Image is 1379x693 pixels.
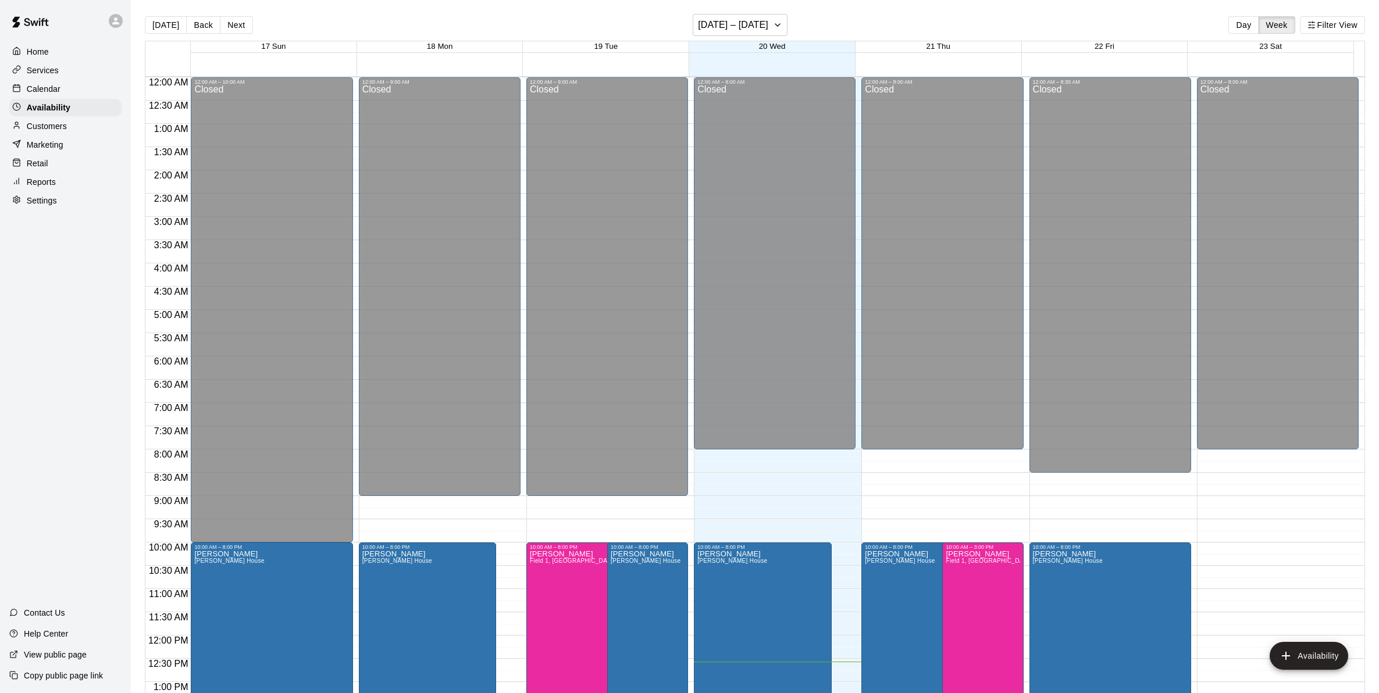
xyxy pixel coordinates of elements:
div: 12:00 AM – 9:00 AM [362,79,517,85]
p: Availability [27,102,70,113]
div: 12:00 AM – 9:00 AM [530,79,685,85]
span: 1:00 PM [151,682,191,692]
span: 1:00 AM [151,124,191,134]
p: Help Center [24,628,68,640]
span: [PERSON_NAME] House [362,558,432,564]
a: Availability [9,99,122,116]
span: 6:30 AM [151,380,191,390]
span: 5:30 AM [151,333,191,343]
div: Customers [9,117,122,135]
a: Calendar [9,80,122,98]
div: 10:00 AM – 8:00 PM [1033,544,1188,550]
button: Filter View [1300,16,1365,34]
p: Copy public page link [24,670,103,681]
span: 6:00 AM [151,356,191,366]
div: 12:00 AM – 9:00 AM: Closed [526,77,688,496]
span: [PERSON_NAME] House [194,558,264,564]
button: Back [186,16,220,34]
span: 3:00 AM [151,217,191,227]
div: 10:00 AM – 8:00 PM [611,544,685,550]
div: 10:00 AM – 8:00 PM [530,544,660,550]
div: 12:00 AM – 8:00 AM: Closed [1197,77,1359,449]
span: 1:30 AM [151,147,191,157]
div: Reports [9,173,122,191]
div: 12:00 AM – 8:00 AM [865,79,1020,85]
span: 12:30 AM [146,101,191,110]
span: 9:00 AM [151,496,191,506]
div: 12:00 AM – 10:00 AM: Closed [191,77,352,542]
p: Marketing [27,139,63,151]
a: Services [9,62,122,79]
span: [PERSON_NAME] House [697,558,767,564]
span: 4:00 AM [151,263,191,273]
p: Home [27,46,49,58]
span: 8:00 AM [151,449,191,459]
span: 11:00 AM [146,589,191,599]
span: 12:00 AM [146,77,191,87]
div: Closed [1200,85,1355,453]
button: [DATE] [145,16,187,34]
div: Closed [530,85,685,500]
div: 10:00 AM – 8:00 PM [697,544,828,550]
button: 19 Tue [594,42,618,51]
span: 2:00 AM [151,170,191,180]
div: 12:00 AM – 8:00 AM: Closed [861,77,1023,449]
div: 10:00 AM – 8:00 PM [362,544,493,550]
span: 7:30 AM [151,426,191,436]
button: 21 Thu [927,42,950,51]
span: Field 1, [GEOGRAPHIC_DATA][PERSON_NAME], Phone Call, Office, Cage 2, Cage 3, Cage 1, Cage 4 [530,558,814,564]
a: Home [9,43,122,60]
div: Closed [1033,85,1188,477]
p: Retail [27,158,48,169]
button: [DATE] – [DATE] [693,14,788,36]
button: 22 Fri [1095,42,1114,51]
span: Field 1, [GEOGRAPHIC_DATA][PERSON_NAME], Phone Call, Office, Cage 2, Cage 3, Cage 1, Cage 4 [946,558,1230,564]
p: Customers [27,120,67,132]
button: 23 Sat [1259,42,1282,51]
span: 9:30 AM [151,519,191,529]
div: 10:00 AM – 8:00 PM [865,544,995,550]
div: Closed [697,85,852,453]
span: 12:00 PM [145,635,191,645]
div: 12:00 AM – 8:30 AM [1033,79,1188,85]
h6: [DATE] – [DATE] [698,17,768,33]
div: Closed [194,85,349,546]
button: 20 Wed [759,42,786,51]
p: Calendar [27,83,60,95]
div: 12:00 AM – 8:00 AM [697,79,852,85]
p: Reports [27,176,56,188]
span: [PERSON_NAME] House [611,558,680,564]
span: [PERSON_NAME] House [1033,558,1103,564]
p: View public page [24,649,87,660]
button: 18 Mon [427,42,452,51]
a: Marketing [9,136,122,153]
div: 12:00 AM – 8:00 AM: Closed [694,77,856,449]
div: Settings [9,192,122,209]
span: 5:00 AM [151,310,191,320]
span: 12:30 PM [145,659,191,669]
p: Contact Us [24,607,65,619]
div: 12:00 AM – 10:00 AM [194,79,349,85]
div: 10:00 AM – 8:00 PM [194,544,349,550]
span: 8:30 AM [151,473,191,483]
div: Closed [362,85,517,500]
span: 4:30 AM [151,287,191,297]
button: add [1270,642,1348,670]
button: 17 Sun [261,42,286,51]
span: 3:30 AM [151,240,191,250]
p: Services [27,65,59,76]
a: Retail [9,155,122,172]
